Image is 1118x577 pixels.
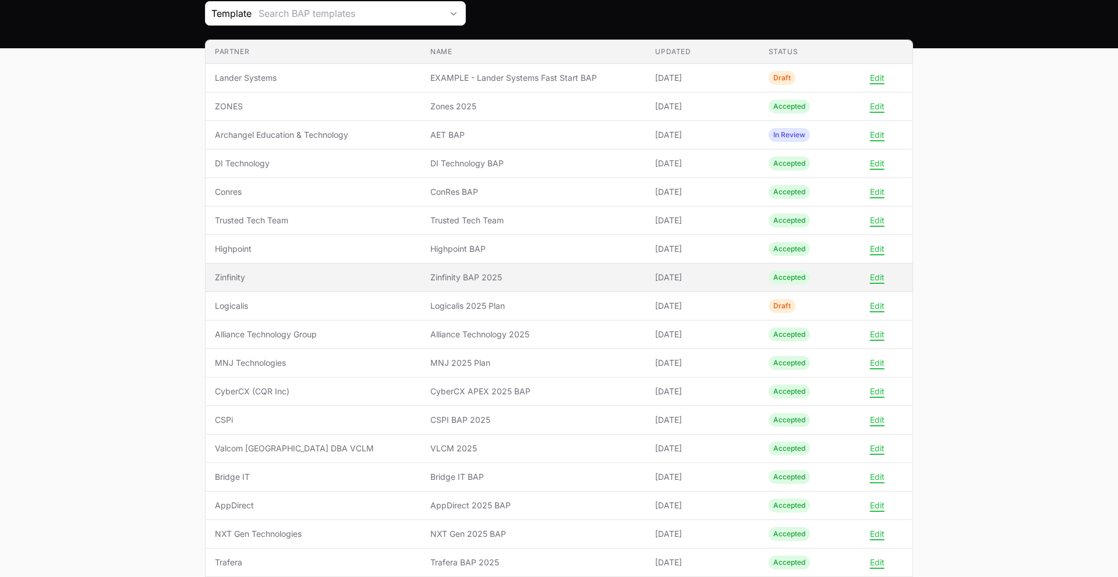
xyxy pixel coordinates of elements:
[655,272,749,283] span: [DATE]
[215,215,412,226] span: Trusted Tech Team
[430,158,636,169] span: DI Technology BAP
[421,40,646,64] th: Name
[205,1,913,26] section: Business Activity Plan Filters
[655,186,749,198] span: [DATE]
[870,500,885,511] button: Edit
[655,158,749,169] span: [DATE]
[870,529,885,539] button: Edit
[215,329,412,340] span: Alliance Technology Group
[430,101,636,112] span: Zones 2025
[430,329,636,340] span: Alliance Technology 2025
[655,72,749,84] span: [DATE]
[870,358,885,368] button: Edit
[655,414,749,426] span: [DATE]
[655,300,749,312] span: [DATE]
[215,414,412,426] span: CSPi
[215,101,412,112] span: ZONES
[215,557,412,568] span: Trafera
[870,557,885,568] button: Edit
[215,386,412,397] span: CyberCX (CQR Inc)
[655,129,749,141] span: [DATE]
[870,329,885,340] button: Edit
[215,500,412,511] span: AppDirect
[430,300,636,312] span: Logicalis 2025 Plan
[870,244,885,254] button: Edit
[215,129,412,141] span: Archangel Education & Technology
[870,472,885,482] button: Edit
[259,6,442,20] div: Search BAP templates
[870,443,885,454] button: Edit
[430,557,636,568] span: Trafera BAP 2025
[655,528,749,540] span: [DATE]
[430,443,636,454] span: VLCM 2025
[655,329,749,340] span: [DATE]
[215,186,412,198] span: Conres
[655,471,749,483] span: [DATE]
[870,73,885,83] button: Edit
[430,414,636,426] span: CSPI BAP 2025
[870,386,885,397] button: Edit
[870,130,885,140] button: Edit
[870,415,885,425] button: Edit
[870,158,885,169] button: Edit
[430,500,636,511] span: AppDirect 2025 BAP
[215,528,412,540] span: NXT Gen Technologies
[655,500,749,511] span: [DATE]
[215,471,412,483] span: Bridge IT
[430,386,636,397] span: CyberCX APEX 2025 BAP
[215,72,412,84] span: Lander Systems
[759,40,872,64] th: Status
[655,243,749,255] span: [DATE]
[215,243,412,255] span: Highpoint
[215,357,412,369] span: MNJ Technologies
[870,272,885,283] button: Edit
[430,186,636,198] span: ConRes BAP
[206,40,421,64] th: Partner
[430,272,636,283] span: Zinfinity BAP 2025
[870,101,885,112] button: Edit
[655,386,749,397] span: [DATE]
[430,528,636,540] span: NXT Gen 2025 BAP
[215,158,412,169] span: DI Technology
[430,243,636,255] span: Highpoint BAP
[655,357,749,369] span: [DATE]
[252,2,465,25] button: Search BAP templates
[430,357,636,369] span: MNJ 2025 Plan
[215,272,412,283] span: Zinfinity
[206,6,252,20] span: Template
[655,215,749,226] span: [DATE]
[215,300,412,312] span: Logicalis
[430,129,636,141] span: AET BAP
[430,471,636,483] span: Bridge IT BAP
[655,443,749,454] span: [DATE]
[430,215,636,226] span: Trusted Tech Team
[646,40,759,64] th: Updated
[870,215,885,226] button: Edit
[430,72,636,84] span: EXAMPLE - Lander Systems Fast Start BAP
[215,443,412,454] span: Valcom [GEOGRAPHIC_DATA] DBA VCLM
[655,557,749,568] span: [DATE]
[870,301,885,311] button: Edit
[870,187,885,197] button: Edit
[655,101,749,112] span: [DATE]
